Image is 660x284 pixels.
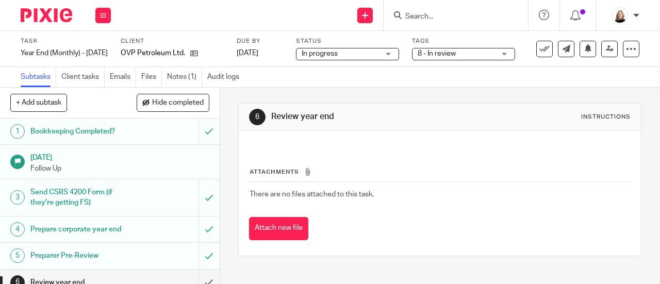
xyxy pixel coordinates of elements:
a: Subtasks [21,67,56,87]
a: Client tasks [61,67,105,87]
div: Year End (Monthly) - July 2025 [21,48,108,58]
label: Due by [237,37,283,45]
label: Client [121,37,224,45]
span: [DATE] [237,49,258,57]
span: 8 - In review [418,50,456,57]
div: Year End (Monthly) - [DATE] [21,48,108,58]
button: Hide completed [137,94,209,111]
h1: Preparer Pre-Review [30,248,136,263]
a: Audit logs [207,67,244,87]
div: Mark as to do [199,179,220,216]
label: Task [21,37,108,45]
a: Send new email to OVP Petroleum Ltd. [558,41,574,57]
div: Mark as to do [199,216,220,242]
button: + Add subtask [10,94,67,111]
span: In progress [302,50,338,57]
div: Mark as to do [199,119,220,144]
button: Snooze task [580,41,596,57]
label: Status [296,37,399,45]
h1: Prepare corporate year end [30,222,136,237]
img: Screenshot%202023-11-02%20134555.png [612,7,628,24]
div: 1 [10,124,25,139]
div: 4 [10,222,25,237]
h1: [DATE] [30,150,209,163]
div: 3 [10,190,25,205]
h1: Review year end [271,111,462,122]
label: Tags [412,37,515,45]
h1: Send CSRS 4200 Form (if they're getting FS) [30,185,136,211]
div: 6 [249,109,266,125]
p: OVP Petroleum Ltd. [121,48,185,58]
span: Hide completed [152,99,204,107]
span: There are no files attached to this task. [250,191,374,198]
a: Emails [110,67,136,87]
h1: Bookkeeping Completed? [30,124,136,139]
i: Open client page [190,49,198,57]
button: Attach new file [249,217,308,240]
div: Instructions [581,113,631,121]
a: Reassign task [601,41,618,57]
p: Follow Up [30,163,209,174]
div: Mark as to do [199,243,220,269]
img: Pixie [21,8,72,22]
div: 5 [10,248,25,263]
input: Search [404,12,497,22]
span: Attachments [250,169,299,175]
a: Notes (1) [167,67,202,87]
a: Files [141,67,162,87]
